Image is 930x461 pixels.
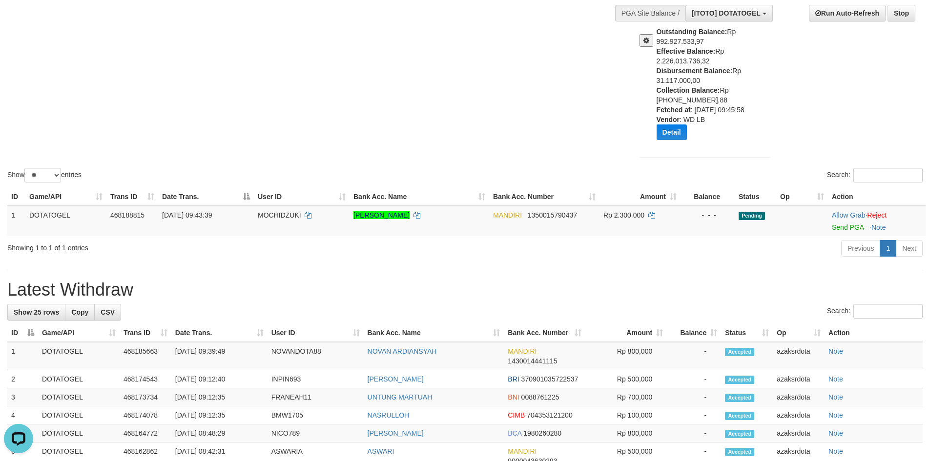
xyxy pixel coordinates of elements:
td: azaksrdota [773,342,825,370]
a: 1 [880,240,896,257]
td: INPIN693 [268,370,364,388]
span: Copy 704353121200 to clipboard [527,411,572,419]
th: Game/API: activate to sort column ascending [38,324,120,342]
th: Action [828,188,926,206]
td: azaksrdota [773,370,825,388]
th: ID: activate to sort column descending [7,324,38,342]
th: Status: activate to sort column ascending [721,324,773,342]
td: Rp 100,000 [585,406,667,424]
td: 468185663 [120,342,171,370]
td: 468173734 [120,388,171,406]
td: DOTATOGEL [38,388,120,406]
span: Accepted [725,394,754,402]
span: Copy 370901035722537 to clipboard [521,375,579,383]
a: Note [828,447,843,455]
a: Note [828,429,843,437]
span: Accepted [725,448,754,456]
span: BRI [508,375,519,383]
td: - [667,406,721,424]
td: NOVANDOTA88 [268,342,364,370]
td: 468164772 [120,424,171,442]
span: MANDIRI [508,347,537,355]
span: Accepted [725,412,754,420]
td: 1 [7,342,38,370]
td: 4 [7,406,38,424]
button: [ITOTO] DOTATOGEL [685,5,773,21]
div: Showing 1 to 1 of 1 entries [7,239,380,253]
th: Date Trans.: activate to sort column ascending [171,324,268,342]
td: DOTATOGEL [38,406,120,424]
span: [DATE] 09:43:39 [162,211,212,219]
span: 468188815 [110,211,145,219]
a: Send PGA [832,223,864,231]
h1: Latest Withdraw [7,280,923,300]
a: [PERSON_NAME] [353,211,410,219]
td: DOTATOGEL [38,424,120,442]
td: 1 [7,206,25,236]
th: Amount: activate to sort column ascending [585,324,667,342]
b: Fetched at [657,106,691,114]
a: Copy [65,304,95,321]
td: [DATE] 09:12:35 [171,388,268,406]
td: BMW1705 [268,406,364,424]
td: Rp 500,000 [585,370,667,388]
th: Bank Acc. Name: activate to sort column ascending [350,188,489,206]
a: ASWARI [368,447,394,455]
td: [DATE] 09:12:40 [171,370,268,388]
span: BCA [508,429,521,437]
td: - [667,342,721,370]
span: BNI [508,393,519,401]
a: [PERSON_NAME] [368,375,424,383]
a: Allow Grab [832,211,865,219]
span: Copy 1430014441115 to clipboard [508,357,557,365]
th: Amount: activate to sort column ascending [599,188,681,206]
button: Detail [657,124,687,140]
th: Action [825,324,923,342]
a: Reject [867,211,887,219]
a: Next [896,240,923,257]
th: Trans ID: activate to sort column ascending [120,324,171,342]
td: DOTATOGEL [38,370,120,388]
span: Accepted [725,348,754,356]
a: Note [828,347,843,355]
td: 468174078 [120,406,171,424]
td: 2 [7,370,38,388]
label: Search: [827,168,923,182]
td: 468174543 [120,370,171,388]
td: DOTATOGEL [38,342,120,370]
th: Bank Acc. Number: activate to sort column ascending [504,324,585,342]
span: MANDIRI [493,211,522,219]
div: PGA Site Balance / [615,5,685,21]
a: Stop [888,5,915,21]
td: [DATE] 09:39:49 [171,342,268,370]
span: MOCHIDZUKI [258,211,301,219]
th: Balance: activate to sort column ascending [667,324,721,342]
span: CIMB [508,411,525,419]
a: Previous [841,240,880,257]
button: Open LiveChat chat widget [4,4,33,33]
span: [ITOTO] DOTATOGEL [692,9,761,17]
a: Note [871,223,886,231]
a: Show 25 rows [7,304,65,321]
span: MANDIRI [508,447,537,455]
input: Search: [853,168,923,182]
td: [DATE] 08:48:29 [171,424,268,442]
a: Note [828,411,843,419]
span: Copy 0088761225 to clipboard [521,393,559,401]
b: Disbursement Balance: [657,67,733,75]
td: - [667,370,721,388]
td: - [667,424,721,442]
th: Bank Acc. Number: activate to sort column ascending [489,188,599,206]
span: Copy 1350015790437 to clipboard [528,211,577,219]
a: NOVAN ARDIANSYAH [368,347,437,355]
b: Outstanding Balance: [657,28,727,36]
a: Note [828,375,843,383]
td: · [828,206,926,236]
td: azaksrdota [773,388,825,406]
span: Pending [739,212,765,220]
th: Balance [681,188,735,206]
span: Copy [71,308,88,316]
span: Copy 1980260280 to clipboard [523,429,561,437]
div: - - - [684,210,731,220]
td: Rp 700,000 [585,388,667,406]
